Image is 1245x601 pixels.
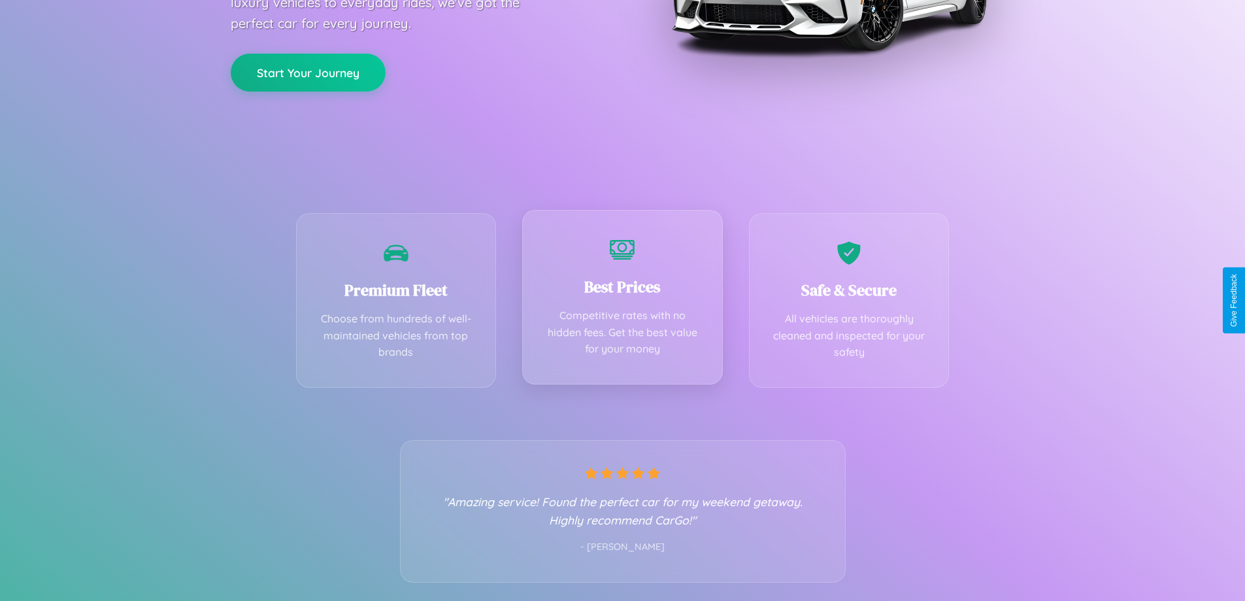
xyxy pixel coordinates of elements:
h3: Safe & Secure [769,279,929,301]
button: Start Your Journey [231,54,386,92]
p: Competitive rates with no hidden fees. Get the best value for your money [542,307,703,358]
div: Give Feedback [1229,274,1238,327]
p: Choose from hundreds of well-maintained vehicles from top brands [316,311,476,361]
p: "Amazing service! Found the perfect car for my weekend getaway. Highly recommend CarGo!" [427,492,819,529]
p: - [PERSON_NAME] [427,539,819,556]
p: All vehicles are thoroughly cleaned and inspected for your safety [769,311,929,361]
h3: Premium Fleet [316,279,476,301]
h3: Best Prices [542,276,703,298]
